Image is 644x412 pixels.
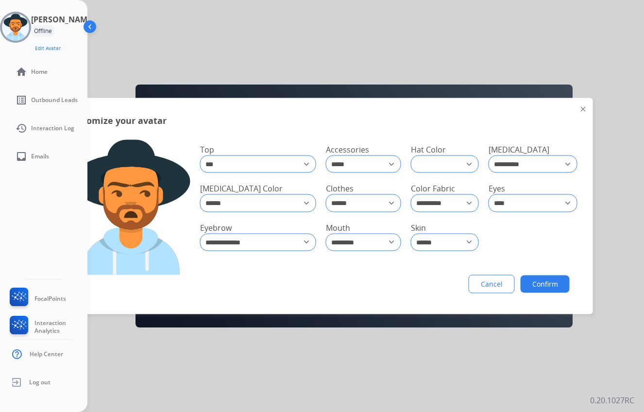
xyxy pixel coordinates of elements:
span: Accessories [326,144,369,155]
span: Clothes [326,183,354,194]
img: avatar [2,14,29,41]
span: Emails [31,153,49,160]
mat-icon: home [16,66,27,78]
span: Eyebrow [200,222,232,233]
span: Interaction Analytics [34,319,87,335]
p: 0.20.1027RC [590,395,634,406]
mat-icon: history [16,122,27,134]
button: Confirm [521,275,570,293]
span: Home [31,68,48,76]
span: Skin [411,222,426,233]
span: Interaction Log [31,124,74,132]
span: FocalPoints [34,295,66,303]
a: Interaction Analytics [8,316,87,338]
mat-icon: inbox [16,151,27,162]
mat-icon: list_alt [16,94,27,106]
span: [MEDICAL_DATA] Color [200,183,283,194]
h3: [PERSON_NAME] [31,14,94,25]
span: Eyes [489,183,505,194]
span: Help Center [30,350,63,358]
span: Outbound Leads [31,96,78,104]
a: FocalPoints [8,288,66,310]
button: Cancel [469,275,515,293]
span: Top [200,144,214,155]
span: Customize your avatar [67,114,167,127]
span: Color Fabric [411,183,455,194]
img: close-button [581,107,586,112]
button: Edit Avatar [31,43,65,54]
span: Hat Color [411,144,446,155]
span: Log out [29,378,51,386]
span: [MEDICAL_DATA] [489,144,549,155]
span: Mouth [326,222,350,233]
div: Offline [31,25,55,37]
